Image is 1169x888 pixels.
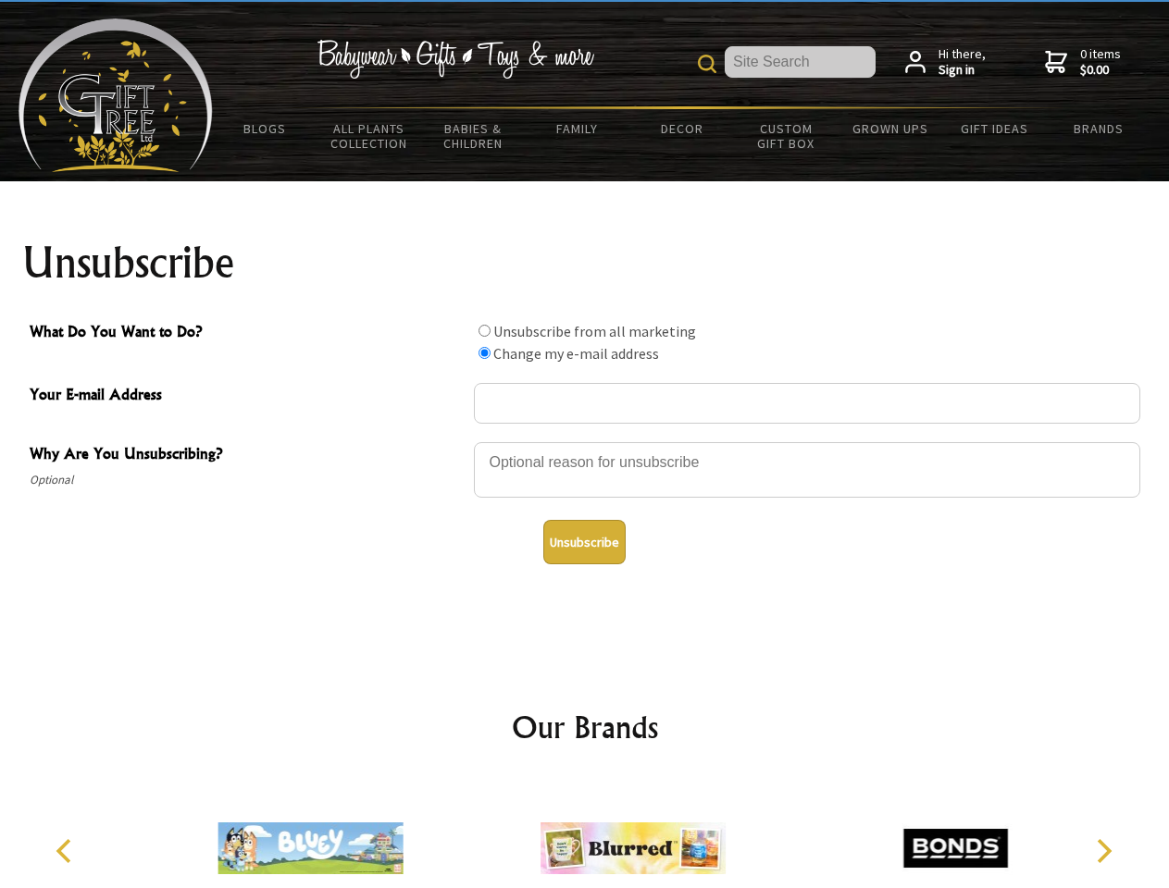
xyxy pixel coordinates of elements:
[22,240,1148,285] h1: Unsubscribe
[479,325,491,337] input: What Do You Want to Do?
[838,109,942,148] a: Grown Ups
[526,109,630,148] a: Family
[1080,62,1121,79] strong: $0.00
[942,109,1047,148] a: Gift Ideas
[1083,831,1124,871] button: Next
[474,383,1140,424] input: Your E-mail Address
[734,109,839,163] a: Custom Gift Box
[317,109,422,163] a: All Plants Collection
[30,469,465,491] span: Optional
[317,40,594,79] img: Babywear - Gifts - Toys & more
[474,442,1140,498] textarea: Why Are You Unsubscribing?
[939,46,986,79] span: Hi there,
[37,705,1133,749] h2: Our Brands
[905,46,986,79] a: Hi there,Sign in
[1080,45,1121,79] span: 0 items
[421,109,526,163] a: Babies & Children
[698,55,716,73] img: product search
[479,347,491,359] input: What Do You Want to Do?
[46,831,87,871] button: Previous
[939,62,986,79] strong: Sign in
[493,322,696,340] label: Unsubscribe from all marketing
[725,46,876,78] input: Site Search
[1047,109,1151,148] a: Brands
[213,109,317,148] a: BLOGS
[30,442,465,469] span: Why Are You Unsubscribing?
[543,520,626,564] button: Unsubscribe
[493,344,659,363] label: Change my e-mail address
[19,18,213,172] img: Babyware - Gifts - Toys and more...
[30,383,465,410] span: Your E-mail Address
[629,109,734,148] a: Decor
[30,320,465,347] span: What Do You Want to Do?
[1045,46,1121,79] a: 0 items$0.00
